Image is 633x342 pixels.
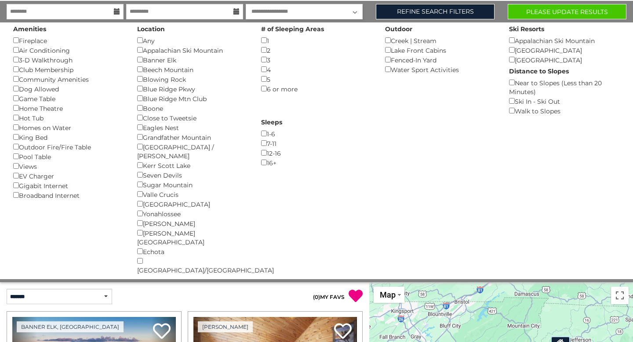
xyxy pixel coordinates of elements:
[261,148,372,158] div: 12-16
[261,138,372,148] div: 7-11
[261,45,372,55] div: 2
[261,74,372,84] div: 5
[261,158,372,167] div: 16+
[261,55,372,65] div: 3
[137,74,248,84] div: Blowing Rock
[385,65,496,74] div: Water Sport Activities
[508,4,626,19] button: Please Update Results
[13,161,124,171] div: Views
[137,160,248,170] div: Kerr Scott Lake
[261,65,372,74] div: 4
[509,78,620,96] div: Near to Slopes (Less than 20 Minutes)
[13,152,124,161] div: Pool Table
[137,142,248,160] div: [GEOGRAPHIC_DATA] / [PERSON_NAME]
[261,129,372,138] div: 1-6
[315,294,318,300] span: 0
[13,142,124,152] div: Outdoor Fire/Fire Table
[13,181,124,190] div: Gigabit Internet
[385,36,496,45] div: Creek | Stream
[13,36,124,45] div: Fireplace
[137,103,248,113] div: Boone
[13,132,124,142] div: King Bed
[13,103,124,113] div: Home Theatre
[374,287,404,303] button: Change map style
[137,65,248,74] div: Beech Mountain
[137,218,248,228] div: [PERSON_NAME]
[137,113,248,123] div: Close to Tweetsie
[137,256,248,275] div: [GEOGRAPHIC_DATA]/[GEOGRAPHIC_DATA]
[137,180,248,189] div: Sugar Mountain
[137,199,248,209] div: [GEOGRAPHIC_DATA]
[137,36,248,45] div: Any
[261,36,372,45] div: 1
[137,209,248,218] div: Yonahlossee
[509,106,620,116] div: Walk to Slopes
[509,45,620,55] div: [GEOGRAPHIC_DATA]
[13,65,124,74] div: Club Membership
[261,25,324,33] label: # of Sleeping Areas
[13,74,124,84] div: Community Amenities
[611,287,629,304] button: Toggle fullscreen view
[313,294,345,300] a: (0)MY FAVS
[137,132,248,142] div: Grandfather Mountain
[13,25,46,33] label: Amenities
[137,94,248,103] div: Blue Ridge Mtn Club
[261,118,282,127] label: Sleeps
[137,25,165,33] label: Location
[13,84,124,94] div: Dog Allowed
[509,96,620,106] div: Ski In - Ski Out
[13,94,124,103] div: Game Table
[13,190,124,200] div: Broadband Internet
[137,84,248,94] div: Blue Ridge Pkwy
[385,45,496,55] div: Lake Front Cabins
[13,123,124,132] div: Homes on Water
[137,189,248,199] div: Valle Crucis
[13,55,124,65] div: 3-D Walkthrough
[137,247,248,256] div: Echota
[509,25,544,33] label: Ski Resorts
[13,113,124,123] div: Hot Tub
[313,294,320,300] span: ( )
[137,45,248,55] div: Appalachian Ski Mountain
[380,290,396,299] span: Map
[261,84,372,94] div: 6 or more
[13,171,124,181] div: EV Charger
[137,55,248,65] div: Banner Elk
[509,36,620,45] div: Appalachian Ski Mountain
[385,55,496,65] div: Fenced-In Yard
[13,45,124,55] div: Air Conditioning
[198,321,253,332] a: [PERSON_NAME]
[137,123,248,132] div: Eagles Nest
[509,67,569,76] label: Distance to Slopes
[137,228,248,247] div: [PERSON_NAME][GEOGRAPHIC_DATA]
[137,170,248,180] div: Seven Devils
[376,4,495,19] a: Refine Search Filters
[509,55,620,65] div: [GEOGRAPHIC_DATA]
[17,321,124,332] a: Banner Elk, [GEOGRAPHIC_DATA]
[385,25,412,33] label: Outdoor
